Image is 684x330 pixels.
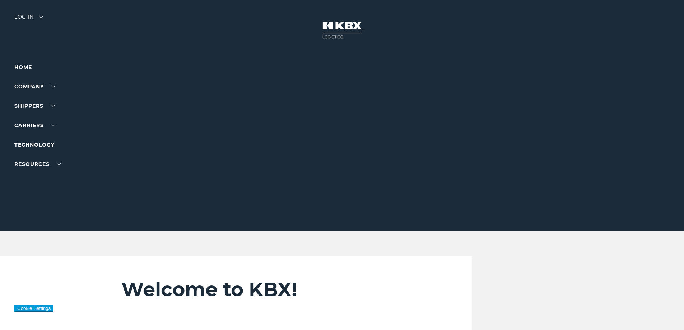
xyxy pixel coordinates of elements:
[14,83,55,90] a: Company
[121,278,429,301] h2: Welcome to KBX!
[14,161,61,167] a: RESOURCES
[14,305,53,312] button: Cookie Settings
[14,103,55,109] a: SHIPPERS
[315,14,369,46] img: kbx logo
[14,141,55,148] a: Technology
[39,16,43,18] img: arrow
[14,14,43,25] div: Log in
[14,64,32,70] a: Home
[14,122,55,129] a: Carriers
